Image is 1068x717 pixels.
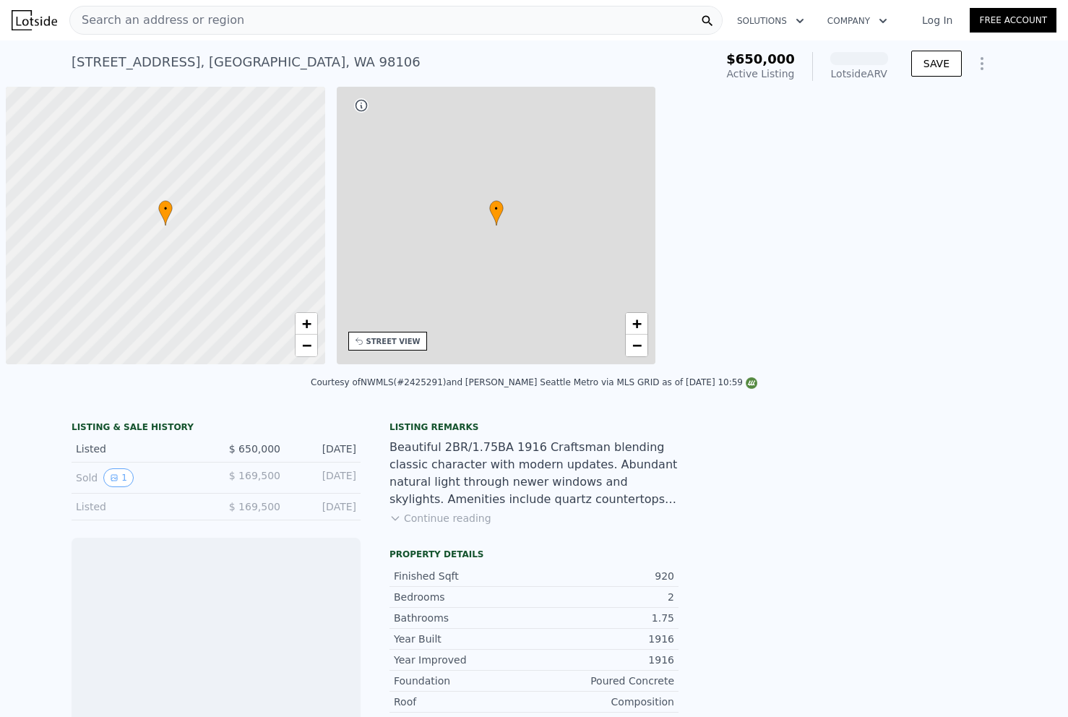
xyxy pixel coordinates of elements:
[72,52,421,72] div: [STREET_ADDRESS] , [GEOGRAPHIC_DATA] , WA 98106
[229,443,280,455] span: $ 650,000
[816,8,899,34] button: Company
[394,653,534,667] div: Year Improved
[366,336,421,347] div: STREET VIEW
[394,695,534,709] div: Roof
[726,51,795,66] span: $650,000
[727,68,795,80] span: Active Listing
[394,590,534,604] div: Bedrooms
[632,336,642,354] span: −
[394,674,534,688] div: Foundation
[911,51,962,77] button: SAVE
[76,442,204,456] div: Listed
[292,499,356,514] div: [DATE]
[76,499,204,514] div: Listed
[103,468,134,487] button: View historical data
[626,313,647,335] a: Zoom in
[72,421,361,436] div: LISTING & SALE HISTORY
[389,439,679,508] div: Beautiful 2BR/1.75BA 1916 Craftsman blending classic character with modern updates. Abundant natu...
[746,377,757,389] img: NWMLS Logo
[296,313,317,335] a: Zoom in
[292,442,356,456] div: [DATE]
[311,377,757,387] div: Courtesy of NWMLS (#2425291) and [PERSON_NAME] Seattle Metro via MLS GRID as of [DATE] 10:59
[725,8,816,34] button: Solutions
[292,468,356,487] div: [DATE]
[489,202,504,215] span: •
[296,335,317,356] a: Zoom out
[534,695,674,709] div: Composition
[76,468,204,487] div: Sold
[534,653,674,667] div: 1916
[905,13,970,27] a: Log In
[968,49,996,78] button: Show Options
[534,590,674,604] div: 2
[301,314,311,332] span: +
[389,549,679,560] div: Property details
[970,8,1056,33] a: Free Account
[632,314,642,332] span: +
[394,632,534,646] div: Year Built
[389,421,679,433] div: Listing remarks
[158,202,173,215] span: •
[389,511,491,525] button: Continue reading
[534,674,674,688] div: Poured Concrete
[394,611,534,625] div: Bathrooms
[534,569,674,583] div: 920
[489,200,504,226] div: •
[301,336,311,354] span: −
[12,10,57,30] img: Lotside
[830,66,888,81] div: Lotside ARV
[70,12,244,29] span: Search an address or region
[534,611,674,625] div: 1.75
[229,470,280,481] span: $ 169,500
[534,632,674,646] div: 1916
[626,335,647,356] a: Zoom out
[158,200,173,226] div: •
[229,501,280,512] span: $ 169,500
[394,569,534,583] div: Finished Sqft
